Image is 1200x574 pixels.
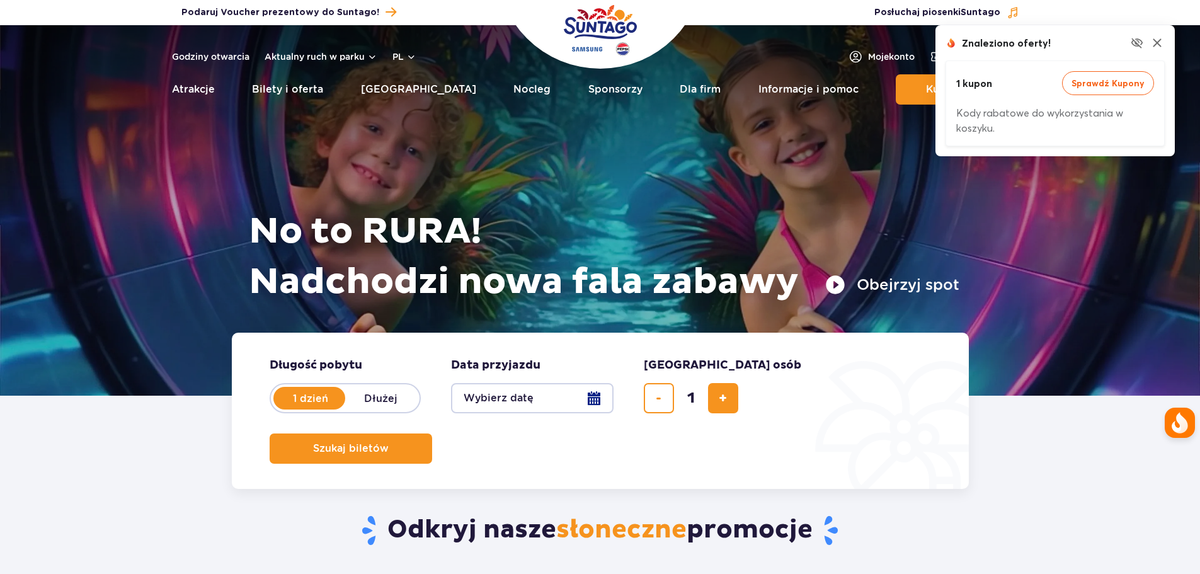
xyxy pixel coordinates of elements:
a: [GEOGRAPHIC_DATA] [361,74,476,105]
span: Długość pobytu [270,358,362,373]
a: Mojekonto [848,49,915,64]
button: pl [392,50,416,63]
a: Sponsorzy [588,74,643,105]
button: Kup teraz [896,74,1028,105]
span: Moje konto [868,50,915,63]
span: Suntago [961,8,1000,17]
a: Atrakcje [172,74,215,105]
input: liczba biletów [676,383,706,413]
span: Posłuchaj piosenki [874,6,1000,19]
a: Zarządzajbiletami [930,49,1029,64]
button: Wybierz datę [451,383,614,413]
button: usuń bilet [644,383,674,413]
a: Bilety i oferta [252,74,323,105]
span: Data przyjazdu [451,358,540,373]
button: dodaj bilet [708,383,738,413]
a: Dla firm [680,74,721,105]
h1: No to RURA! Nadchodzi nowa fala zabawy [249,207,959,307]
h2: Odkryj nasze promocje [231,514,969,547]
span: [GEOGRAPHIC_DATA] osób [644,358,801,373]
a: Podaruj Voucher prezentowy do Suntago! [181,4,396,21]
a: Informacje i pomoc [758,74,859,105]
button: Aktualny ruch w parku [265,52,377,62]
button: Obejrzyj spot [825,275,959,295]
span: słoneczne [556,514,687,546]
button: Posłuchaj piosenkiSuntago [874,6,1019,19]
span: Podaruj Voucher prezentowy do Suntago! [181,6,379,19]
span: Kup teraz [926,84,976,95]
label: Dłużej [345,385,417,411]
span: Szukaj biletów [313,443,389,454]
form: Planowanie wizyty w Park of Poland [232,333,969,489]
button: Szukaj biletów [270,433,432,464]
a: Nocleg [513,74,551,105]
a: Godziny otwarcia [172,50,249,63]
label: 1 dzień [275,385,346,411]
